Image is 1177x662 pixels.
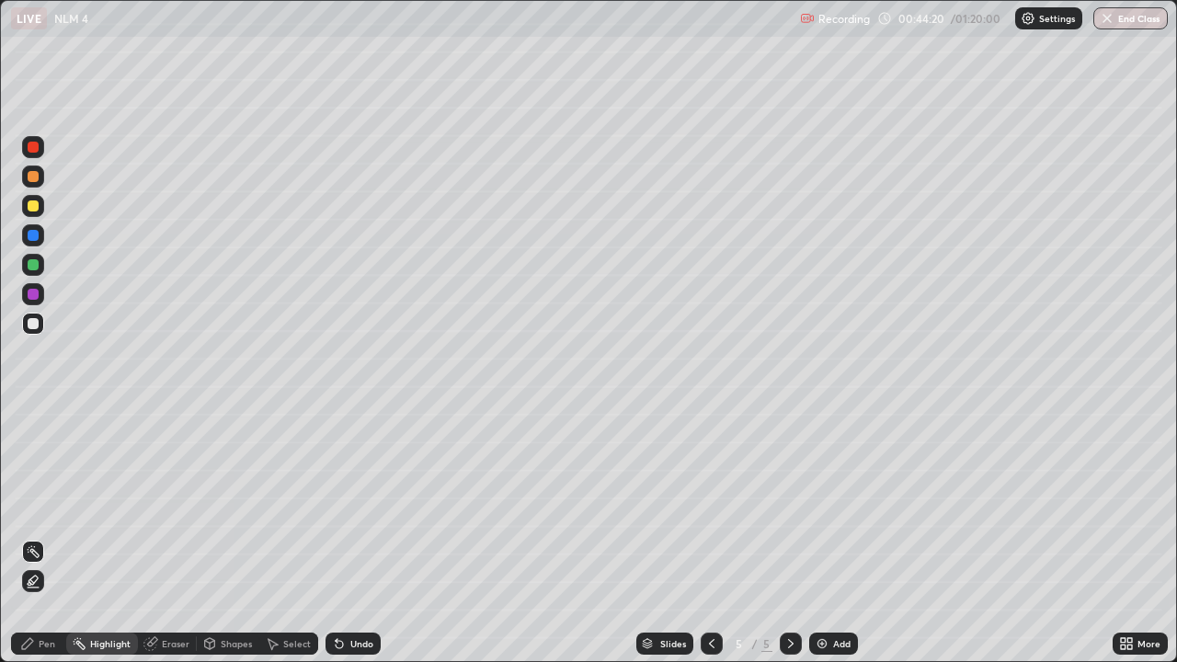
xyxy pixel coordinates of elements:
img: recording.375f2c34.svg [800,11,815,26]
p: Recording [818,12,870,26]
div: Undo [350,639,373,648]
div: More [1137,639,1160,648]
button: End Class [1093,7,1168,29]
div: Add [833,639,851,648]
p: NLM 4 [54,11,88,26]
img: end-class-cross [1100,11,1114,26]
div: Select [283,639,311,648]
img: add-slide-button [815,636,829,651]
div: Shapes [221,639,252,648]
p: Settings [1039,14,1075,23]
div: / [752,638,758,649]
div: Pen [39,639,55,648]
div: 5 [730,638,748,649]
div: Highlight [90,639,131,648]
div: Eraser [162,639,189,648]
div: 5 [761,635,772,652]
img: class-settings-icons [1021,11,1035,26]
p: LIVE [17,11,41,26]
div: Slides [660,639,686,648]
